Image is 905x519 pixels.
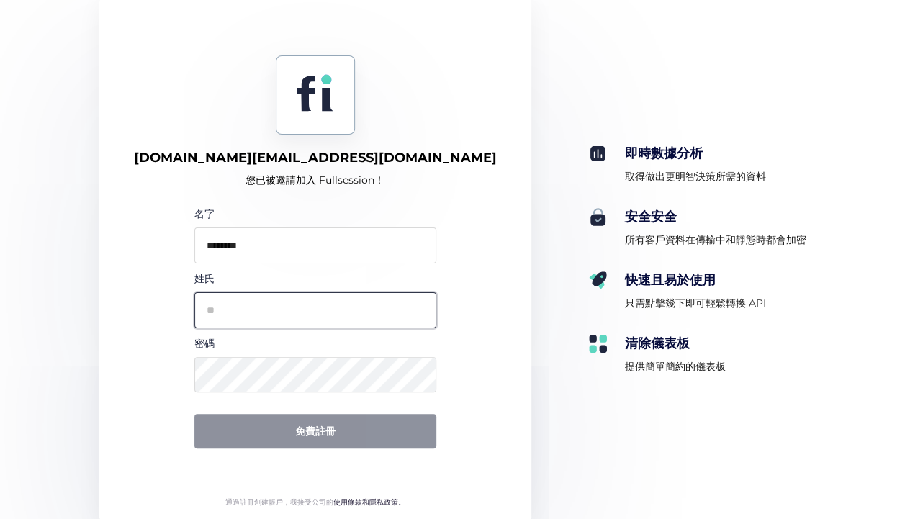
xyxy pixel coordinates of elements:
[194,206,436,222] div: 名字
[625,231,806,248] div: 所有客戶資料在傳輸中和靜態時都會加密
[333,497,405,507] a: 使用條款和隱私政策。
[625,168,766,185] div: 取得做出更明智決策所需的資料
[246,171,384,189] div: 您已被邀請加入 Fullsession！
[625,294,766,312] div: 只需點擊幾下即可輕鬆轉換 API
[194,335,436,351] div: 密碼
[134,149,497,166] div: [DOMAIN_NAME][EMAIL_ADDRESS][DOMAIN_NAME]
[625,208,806,225] div: 安全安全
[194,414,436,448] button: 免費註冊
[625,145,766,162] div: 即時數據分析
[625,335,726,352] div: 清除儀表板
[222,497,408,508] div: 通過註冊創建帳戶，我接受公司的
[625,358,726,375] div: 提供簡單簡約的儀表板
[625,271,766,289] div: 快速且易於使用
[194,271,436,286] div: 姓氏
